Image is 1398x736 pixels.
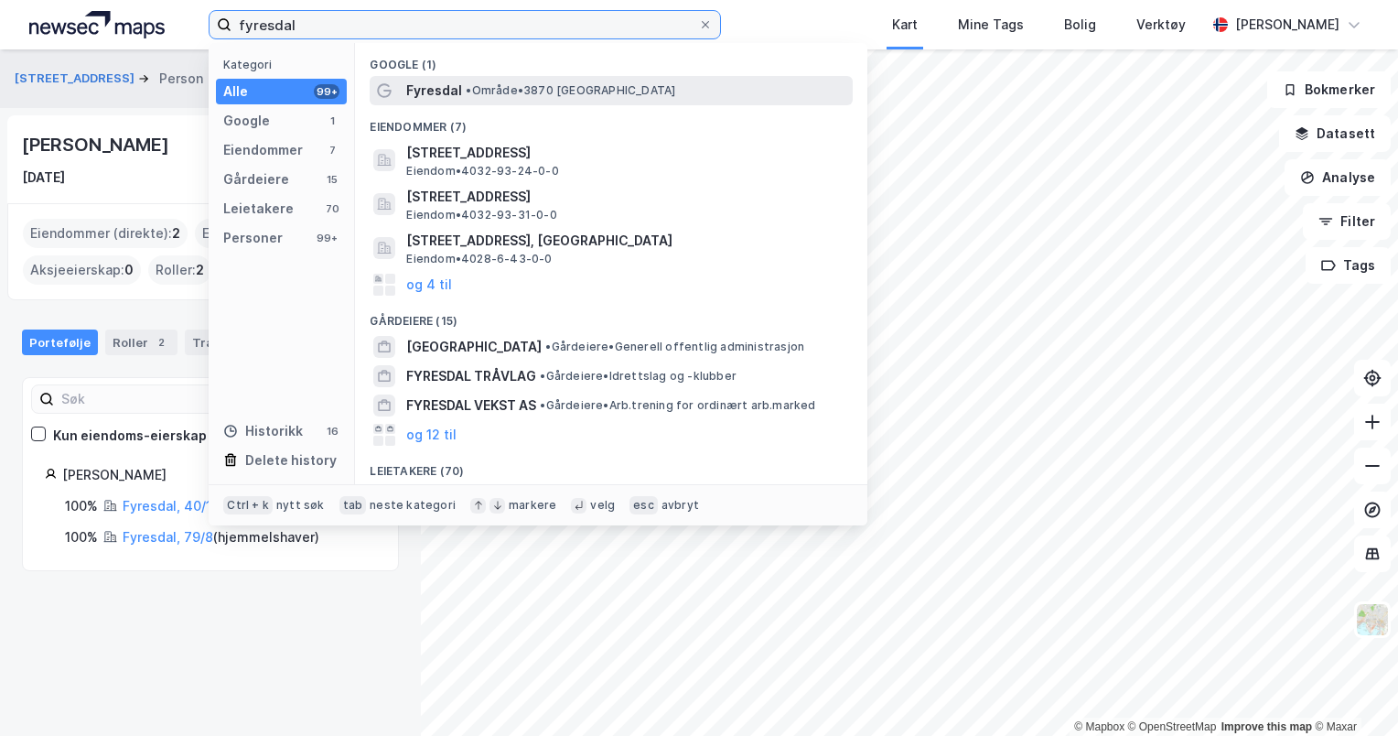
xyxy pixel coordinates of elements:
[590,498,615,513] div: velg
[355,105,867,138] div: Eiendommer (7)
[1355,602,1390,637] img: Z
[406,252,552,266] span: Eiendom • 4028-6-43-0-0
[22,130,172,159] div: [PERSON_NAME]
[406,230,845,252] span: [STREET_ADDRESS], [GEOGRAPHIC_DATA]
[545,340,804,354] span: Gårdeiere • Generell offentlig administrasjon
[123,495,317,517] div: ( hjemmelshaver )
[123,526,319,548] div: ( hjemmelshaver )
[172,222,180,244] span: 2
[1307,648,1398,736] div: Kontrollprogram for chat
[23,255,141,285] div: Aksjeeierskap :
[1128,720,1217,733] a: OpenStreetMap
[540,398,815,413] span: Gårdeiere • Arb.trening for ordinært arb.marked
[1279,115,1391,152] button: Datasett
[152,333,170,352] div: 2
[509,498,556,513] div: markere
[1221,720,1312,733] a: Improve this map
[159,68,203,90] div: Person
[231,11,698,38] input: Søk på adresse, matrikkel, gårdeiere, leietakere eller personer
[314,84,339,99] div: 99+
[22,330,98,355] div: Portefølje
[53,425,207,447] div: Kun eiendoms-eierskap
[223,58,347,71] div: Kategori
[1074,720,1124,733] a: Mapbox
[661,498,699,513] div: avbryt
[1235,14,1339,36] div: [PERSON_NAME]
[245,449,337,471] div: Delete history
[123,498,211,514] a: Fyresdal, 40/1
[223,198,294,220] div: Leietakere
[540,369,545,383] span: •
[545,340,551,353] span: •
[406,274,452,296] button: og 4 til
[370,498,456,513] div: neste kategori
[223,420,303,442] div: Historikk
[196,259,204,281] span: 2
[54,385,254,413] input: Søk
[314,231,339,245] div: 99+
[185,330,310,355] div: Transaksjoner
[406,186,845,208] span: [STREET_ADDRESS]
[276,498,325,513] div: nytt søk
[148,255,211,285] div: Roller :
[223,168,289,190] div: Gårdeiere
[629,496,658,514] div: esc
[325,114,339,128] div: 1
[325,172,339,187] div: 15
[406,424,457,446] button: og 12 til
[29,11,165,38] img: logo.a4113a55bc3d86da70a041830d287a7e.svg
[325,201,339,216] div: 70
[22,167,65,189] div: [DATE]
[540,369,737,384] span: Gårdeiere • Idrettslag og -klubber
[892,14,918,36] div: Kart
[355,43,867,76] div: Google (1)
[958,14,1024,36] div: Mine Tags
[406,336,542,358] span: [GEOGRAPHIC_DATA]
[1267,71,1391,108] button: Bokmerker
[1136,14,1186,36] div: Verktøy
[15,70,138,88] button: [STREET_ADDRESS]
[540,398,545,412] span: •
[325,143,339,157] div: 7
[406,142,845,164] span: [STREET_ADDRESS]
[65,495,98,517] div: 100%
[124,259,134,281] span: 0
[1285,159,1391,196] button: Analyse
[406,208,556,222] span: Eiendom • 4032-93-31-0-0
[355,299,867,332] div: Gårdeiere (15)
[466,83,675,98] span: Område • 3870 [GEOGRAPHIC_DATA]
[325,424,339,438] div: 16
[223,496,273,514] div: Ctrl + k
[406,365,536,387] span: FYRESDAL TRÅVLAG
[223,110,270,132] div: Google
[62,464,376,486] div: [PERSON_NAME]
[223,227,283,249] div: Personer
[339,496,367,514] div: tab
[466,83,471,97] span: •
[195,219,371,248] div: Eiendommer (Indirekte) :
[406,164,558,179] span: Eiendom • 4032-93-24-0-0
[223,81,248,103] div: Alle
[1064,14,1096,36] div: Bolig
[123,529,213,545] a: Fyresdal, 79/8
[355,449,867,482] div: Leietakere (70)
[23,219,188,248] div: Eiendommer (direkte) :
[1303,203,1391,240] button: Filter
[223,139,303,161] div: Eiendommer
[1307,648,1398,736] iframe: Chat Widget
[105,330,177,355] div: Roller
[1306,247,1391,284] button: Tags
[65,526,98,548] div: 100%
[406,80,462,102] span: Fyresdal
[406,395,536,417] span: FYRESDAL VEKST AS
